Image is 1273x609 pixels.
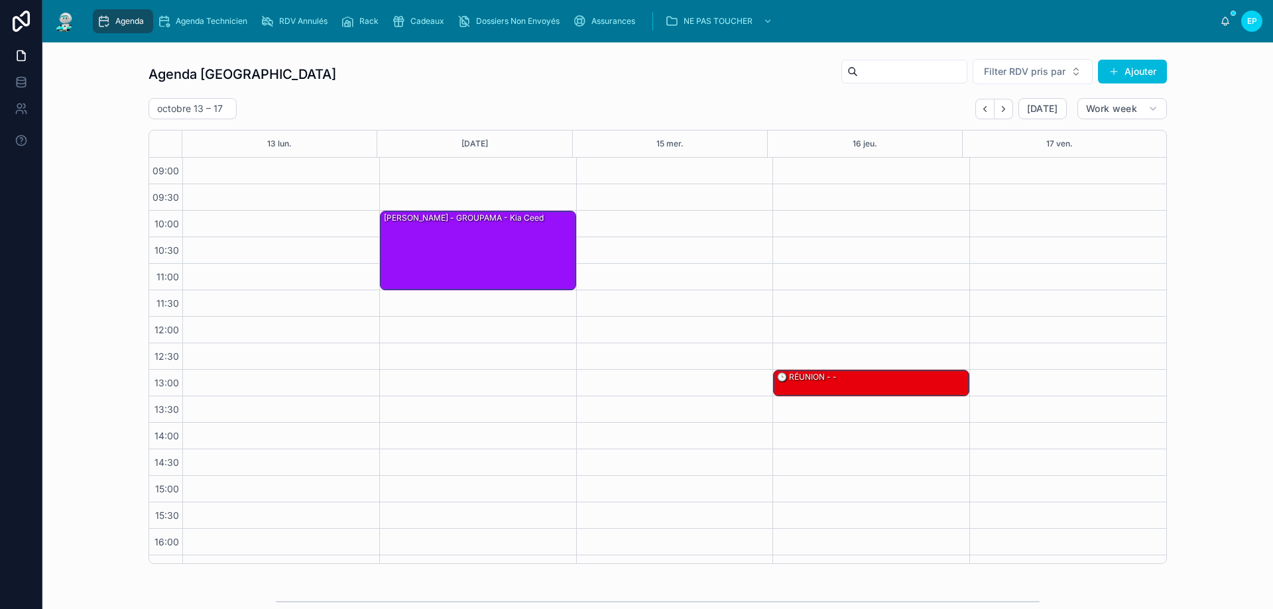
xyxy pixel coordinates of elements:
button: 15 mer. [656,131,684,157]
button: Select Button [973,59,1093,84]
button: Next [995,99,1013,119]
span: 15:00 [152,483,182,494]
span: Work week [1086,103,1137,115]
a: Rack [337,9,388,33]
span: 13:30 [151,404,182,415]
h1: Agenda [GEOGRAPHIC_DATA] [149,65,336,83]
div: scrollable content [88,7,1220,36]
button: [DATE] [1018,98,1067,119]
h2: octobre 13 – 17 [157,102,223,115]
span: RDV Annulés [279,16,328,27]
span: Cadeaux [410,16,444,27]
span: Assurances [591,16,635,27]
span: 09:00 [149,165,182,176]
span: Agenda [115,16,144,27]
button: 16 jeu. [853,131,877,157]
a: RDV Annulés [257,9,337,33]
button: [DATE] [461,131,488,157]
span: 16:30 [151,563,182,574]
span: 14:00 [151,430,182,441]
span: Rack [359,16,379,27]
a: Agenda [93,9,153,33]
a: Agenda Technicien [153,9,257,33]
span: Agenda Technicien [176,16,247,27]
button: 13 lun. [267,131,292,157]
button: Back [975,99,995,119]
span: 12:30 [151,351,182,362]
span: 09:30 [149,192,182,203]
a: NE PAS TOUCHER [661,9,779,33]
span: 15:30 [152,510,182,521]
div: [PERSON_NAME] - GROUPAMA - Kia ceed [383,212,545,224]
a: Cadeaux [388,9,454,33]
div: 🕒 RÉUNION - - [774,370,969,396]
span: Filter RDV pris par [984,65,1065,78]
div: 🕒 RÉUNION - - [776,371,838,383]
span: [DATE] [1027,103,1058,115]
button: Work week [1077,98,1167,119]
button: 17 ven. [1046,131,1073,157]
span: 11:00 [153,271,182,282]
button: Ajouter [1098,60,1167,83]
span: Dossiers Non Envoyés [476,16,560,27]
span: 14:30 [151,457,182,468]
div: [PERSON_NAME] - GROUPAMA - Kia ceed [381,211,576,290]
img: App logo [53,11,77,32]
span: NE PAS TOUCHER [684,16,753,27]
span: 10:00 [151,218,182,229]
span: EP [1247,16,1257,27]
span: 12:00 [151,324,182,335]
span: 10:30 [151,245,182,256]
span: 16:00 [151,536,182,547]
span: 11:30 [153,298,182,309]
a: Assurances [569,9,644,33]
span: 13:00 [151,377,182,388]
a: Dossiers Non Envoyés [454,9,569,33]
